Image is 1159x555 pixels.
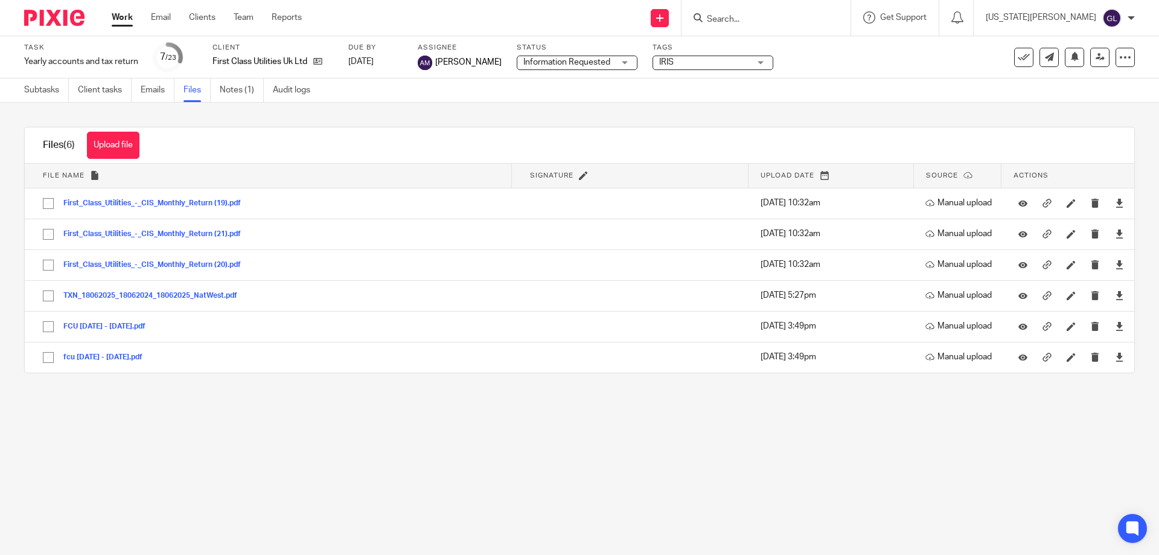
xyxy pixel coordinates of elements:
[212,56,307,68] p: First Class Utilities Uk Ltd
[24,43,138,53] label: Task
[1115,351,1124,363] a: Download
[530,172,573,179] span: Signature
[523,58,610,66] span: Information Requested
[141,79,174,102] a: Emails
[234,11,254,24] a: Team
[189,11,216,24] a: Clients
[659,58,674,66] span: IRIS
[37,254,60,277] input: Select
[761,197,907,209] p: [DATE] 10:32am
[37,223,60,246] input: Select
[761,320,907,332] p: [DATE] 3:49pm
[63,140,75,150] span: (6)
[925,197,995,209] p: Manual upload
[761,289,907,301] p: [DATE] 5:27pm
[43,172,85,179] span: File name
[1115,197,1124,209] a: Download
[272,11,302,24] a: Reports
[24,56,138,68] div: Yearly accounts and tax return
[1115,258,1124,271] a: Download
[184,79,211,102] a: Files
[63,322,155,331] button: FCU [DATE] - [DATE].pdf
[418,43,502,53] label: Assignee
[112,11,133,24] a: Work
[1115,228,1124,240] a: Download
[220,79,264,102] a: Notes (1)
[653,43,773,53] label: Tags
[37,284,60,307] input: Select
[761,228,907,240] p: [DATE] 10:32am
[273,79,319,102] a: Audit logs
[925,351,995,363] p: Manual upload
[925,258,995,271] p: Manual upload
[761,351,907,363] p: [DATE] 3:49pm
[761,172,814,179] span: Upload date
[151,11,171,24] a: Email
[24,10,85,26] img: Pixie
[37,192,60,215] input: Select
[37,315,60,338] input: Select
[160,50,176,64] div: 7
[63,292,246,300] button: TXN_18062025_18062024_18062025_NatWest.pdf
[37,346,60,369] input: Select
[165,54,176,61] small: /23
[63,199,250,208] button: First_Class_Utilities_-_CIS_Monthly_Return (19).pdf
[348,43,403,53] label: Due by
[212,43,333,53] label: Client
[63,261,250,269] button: First_Class_Utilities_-_CIS_Monthly_Return (20).pdf
[1102,8,1122,28] img: svg%3E
[986,11,1096,24] p: [US_STATE][PERSON_NAME]
[761,258,907,271] p: [DATE] 10:32am
[78,79,132,102] a: Client tasks
[63,353,152,362] button: fcu [DATE] - [DATE].pdf
[926,172,958,179] span: Source
[925,228,995,240] p: Manual upload
[1115,320,1124,332] a: Download
[63,230,250,239] button: First_Class_Utilities_-_CIS_Monthly_Return (21).pdf
[880,13,927,22] span: Get Support
[706,14,814,25] input: Search
[925,289,995,301] p: Manual upload
[348,57,374,66] span: [DATE]
[435,56,502,68] span: [PERSON_NAME]
[1014,172,1049,179] span: Actions
[418,56,432,70] img: svg%3E
[1115,289,1124,301] a: Download
[43,139,75,152] h1: Files
[87,132,139,159] button: Upload file
[517,43,637,53] label: Status
[925,320,995,332] p: Manual upload
[24,79,69,102] a: Subtasks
